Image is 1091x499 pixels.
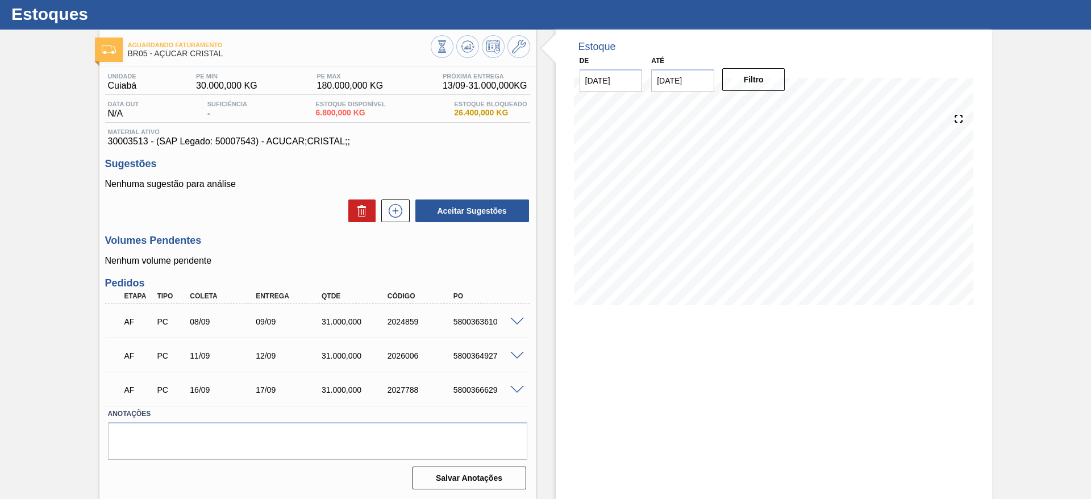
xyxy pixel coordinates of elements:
[187,292,261,300] div: Coleta
[482,35,505,58] button: Programar Estoque
[413,467,526,489] button: Salvar Anotações
[316,109,386,117] span: 6.800,000 KG
[128,49,431,58] span: BR05 - AÇÚCAR CRISTAL
[319,385,393,394] div: 31.000,000
[108,101,139,107] span: Data out
[454,101,527,107] span: Estoque Bloqueado
[154,385,188,394] div: Pedido de Compra
[105,158,530,170] h3: Sugestões
[431,35,453,58] button: Visão Geral dos Estoques
[122,377,156,402] div: Aguardando Faturamento
[651,57,664,65] label: Até
[580,69,643,92] input: dd/mm/yyyy
[124,317,153,326] p: AF
[253,385,327,394] div: 17/09/2025
[124,385,153,394] p: AF
[108,406,527,422] label: Anotações
[316,101,386,107] span: Estoque Disponível
[722,68,785,91] button: Filtro
[319,292,393,300] div: Qtde
[11,7,213,20] h1: Estoques
[456,35,479,58] button: Atualizar Gráfico
[385,292,459,300] div: Código
[580,57,589,65] label: De
[105,179,530,189] p: Nenhuma sugestão para análise
[108,128,527,135] span: Material ativo
[128,41,431,48] span: Aguardando Faturamento
[443,73,527,80] span: Próxima Entrega
[451,292,524,300] div: PO
[154,317,188,326] div: Pedido de Compra
[410,198,530,223] div: Aceitar Sugestões
[105,277,530,289] h3: Pedidos
[385,317,459,326] div: 2024859
[124,351,153,360] p: AF
[578,41,616,53] div: Estoque
[105,101,142,119] div: N/A
[385,385,459,394] div: 2027788
[253,351,327,360] div: 12/09/2025
[196,81,257,91] span: 30.000,000 KG
[207,101,247,107] span: Suficiência
[102,45,116,54] img: Ícone
[154,292,188,300] div: Tipo
[451,351,524,360] div: 5800364927
[343,199,376,222] div: Excluir Sugestões
[122,309,156,334] div: Aguardando Faturamento
[253,292,327,300] div: Entrega
[105,256,530,266] p: Nenhum volume pendente
[454,109,527,117] span: 26.400,000 KG
[385,351,459,360] div: 2026006
[415,199,529,222] button: Aceitar Sugestões
[108,136,527,147] span: 30003513 - (SAP Legado: 50007543) - ACUCAR;CRISTAL;;
[187,351,261,360] div: 11/09/2025
[451,385,524,394] div: 5800366629
[187,385,261,394] div: 16/09/2025
[122,343,156,368] div: Aguardando Faturamento
[108,73,137,80] span: Unidade
[317,73,384,80] span: PE MAX
[196,73,257,80] span: PE MIN
[451,317,524,326] div: 5800363610
[154,351,188,360] div: Pedido de Compra
[108,81,137,91] span: Cuiabá
[122,292,156,300] div: Etapa
[651,69,714,92] input: dd/mm/yyyy
[319,351,393,360] div: 31.000,000
[205,101,250,119] div: -
[443,81,527,91] span: 13/09 - 31.000,000 KG
[507,35,530,58] button: Ir ao Master Data / Geral
[187,317,261,326] div: 08/09/2025
[253,317,327,326] div: 09/09/2025
[317,81,384,91] span: 180.000,000 KG
[105,235,530,247] h3: Volumes Pendentes
[376,199,410,222] div: Nova sugestão
[319,317,393,326] div: 31.000,000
